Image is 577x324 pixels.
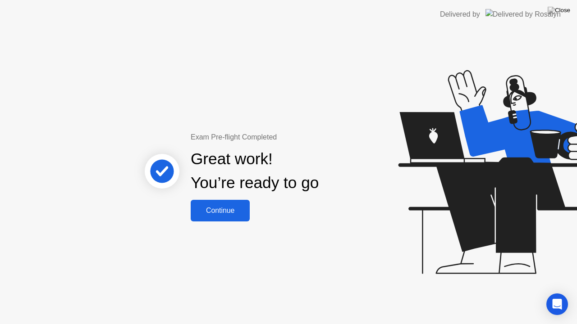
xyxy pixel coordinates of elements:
img: Close [548,7,570,14]
div: Continue [193,207,247,215]
div: Delivered by [440,9,480,20]
div: Great work! You’re ready to go [191,147,319,195]
div: Exam Pre-flight Completed [191,132,377,143]
button: Continue [191,200,250,221]
div: Open Intercom Messenger [546,293,568,315]
img: Delivered by Rosalyn [485,9,561,19]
